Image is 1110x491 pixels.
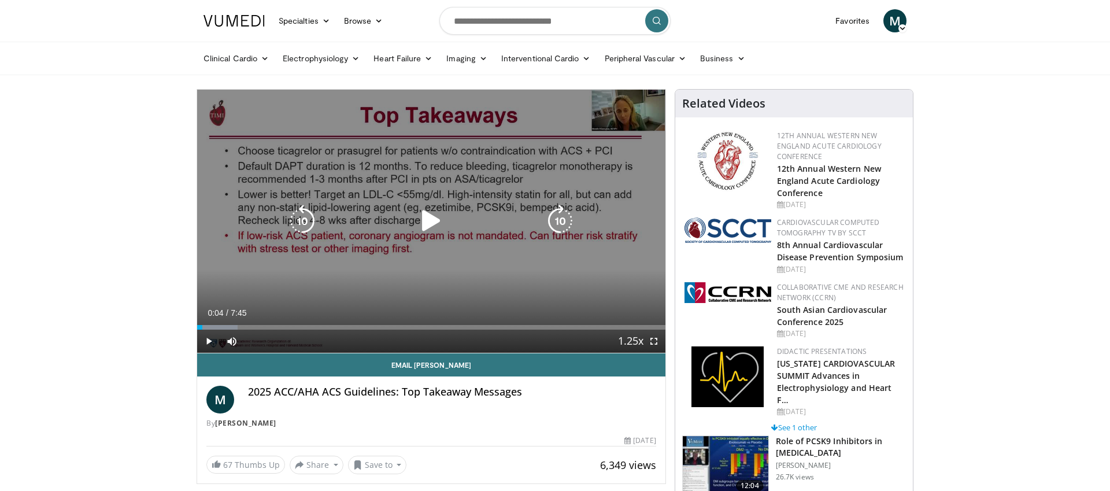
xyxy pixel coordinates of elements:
[203,15,265,27] img: VuMedi Logo
[828,9,876,32] a: Favorites
[348,456,407,474] button: Save to
[777,328,904,339] div: [DATE]
[206,386,234,414] a: M
[777,217,880,238] a: Cardiovascular Computed Tomography TV by SCCT
[777,163,881,198] a: 12th Annual Western New England Acute Cardiology Conference
[337,9,390,32] a: Browse
[777,346,904,357] div: Didactic Presentations
[197,353,665,376] a: Email [PERSON_NAME]
[206,418,656,429] div: By
[777,407,904,417] div: [DATE]
[619,330,642,353] button: Playback Rate
[624,435,656,446] div: [DATE]
[197,325,665,330] div: Progress Bar
[776,472,814,482] p: 26.7K views
[208,308,223,318] span: 0:04
[494,47,598,70] a: Interventional Cardio
[777,282,904,302] a: Collaborative CME and Research Network (CCRN)
[684,217,771,243] img: 51a70120-4f25-49cc-93a4-67582377e75f.png.150x105_q85_autocrop_double_scale_upscale_version-0.2.png
[771,422,817,433] a: See 1 other
[691,346,764,407] img: 1860aa7a-ba06-47e3-81a4-3dc728c2b4cf.png.150x105_q85_autocrop_double_scale_upscale_version-0.2.png
[776,435,906,459] h3: Role of PCSK9 Inhibitors in [MEDICAL_DATA]
[684,282,771,303] img: a04ee3ba-8487-4636-b0fb-5e8d268f3737.png.150x105_q85_autocrop_double_scale_upscale_version-0.2.png
[598,47,693,70] a: Peripheral Vascular
[439,47,494,70] a: Imaging
[600,458,656,472] span: 6,349 views
[223,459,232,470] span: 67
[215,418,276,428] a: [PERSON_NAME]
[290,456,343,474] button: Share
[197,47,276,70] a: Clinical Cardio
[777,358,896,405] a: [US_STATE] CARDIOVASCULAR SUMMIT Advances in Electrophysiology and Heart F…
[272,9,337,32] a: Specialties
[206,456,285,474] a: 67 Thumbs Up
[367,47,439,70] a: Heart Failure
[231,308,246,318] span: 7:45
[693,47,752,70] a: Business
[642,330,665,353] button: Fullscreen
[777,304,887,327] a: South Asian Cardiovascular Conference 2025
[197,90,665,353] video-js: Video Player
[248,386,656,398] h4: 2025 ACC/AHA ACS Guidelines: Top Takeaway Messages
[439,7,671,35] input: Search topics, interventions
[226,308,228,318] span: /
[777,131,882,161] a: 12th Annual Western New England Acute Cardiology Conference
[276,47,367,70] a: Electrophysiology
[883,9,906,32] a: M
[777,264,904,275] div: [DATE]
[682,97,765,110] h4: Related Videos
[695,131,760,191] img: 0954f259-7907-4053-a817-32a96463ecc8.png.150x105_q85_autocrop_double_scale_upscale_version-0.2.png
[776,461,906,470] p: [PERSON_NAME]
[220,330,243,353] button: Mute
[197,330,220,353] button: Play
[777,200,904,210] div: [DATE]
[777,239,904,263] a: 8th Annual Cardiovascular Disease Prevention Symposium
